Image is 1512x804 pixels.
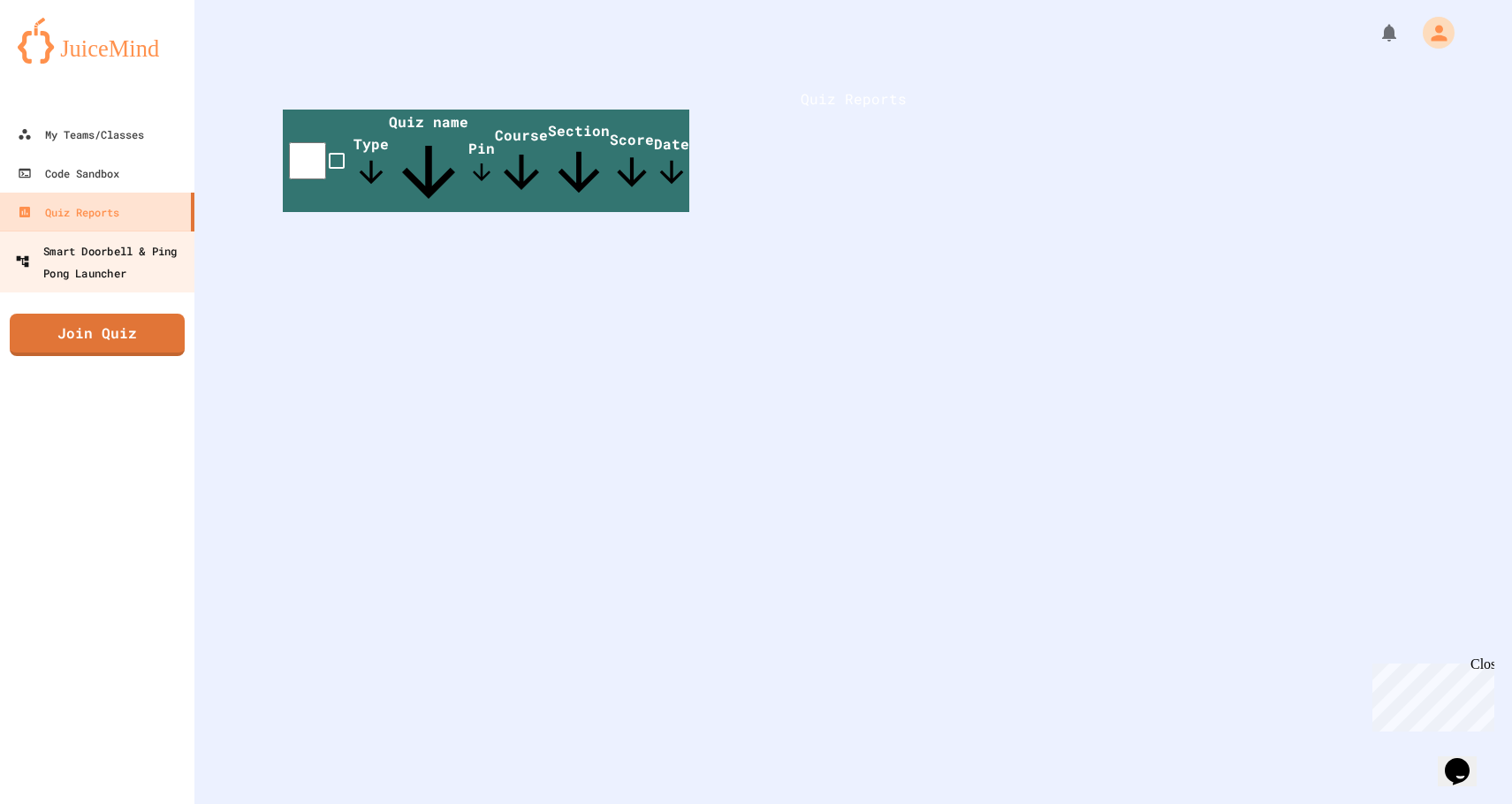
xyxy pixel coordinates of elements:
input: select all desserts [289,142,326,179]
span: Score [610,130,654,194]
span: Pin [468,139,495,186]
img: logo-orange.svg [18,18,177,64]
div: Quiz Reports [18,201,119,223]
div: My Teams/Classes [18,124,144,145]
h1: Quiz Reports [283,88,1424,110]
span: Course [495,125,548,199]
div: Chat with us now!Close [7,7,122,112]
div: Smart Doorbell & Ping Pong Launcher [15,239,190,283]
span: Section [548,121,610,203]
span: Quiz name [389,112,468,212]
iframe: chat widget [1365,656,1494,732]
iframe: chat widget [1438,733,1494,786]
div: My Account [1404,12,1459,53]
div: Code Sandbox [18,163,119,184]
a: Join Quiz [10,314,185,356]
span: Type [353,134,389,190]
span: Date [654,134,689,190]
